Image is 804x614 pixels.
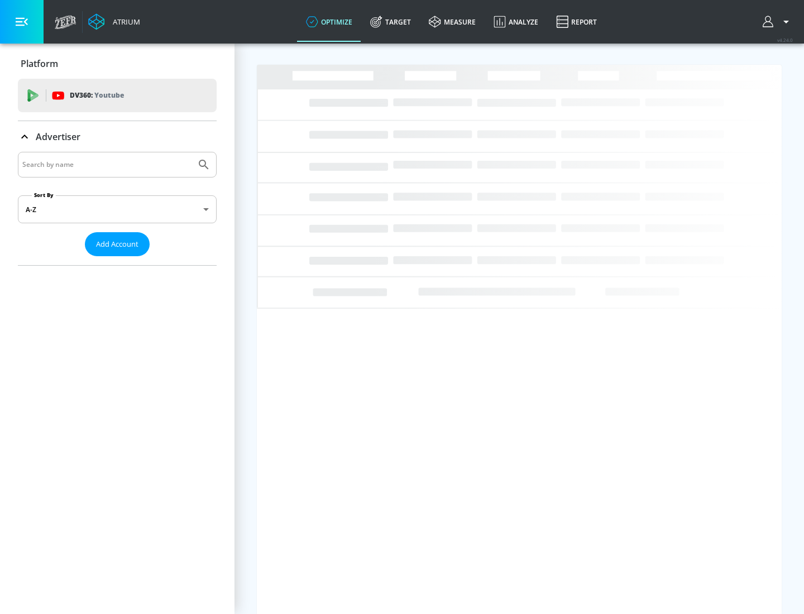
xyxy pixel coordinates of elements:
p: DV360: [70,89,124,102]
div: Platform [18,48,217,79]
div: A-Z [18,195,217,223]
a: optimize [297,2,361,42]
div: DV360: Youtube [18,79,217,112]
a: measure [420,2,485,42]
a: Atrium [88,13,140,30]
div: Advertiser [18,152,217,265]
input: Search by name [22,157,192,172]
p: Platform [21,57,58,70]
a: Analyze [485,2,547,42]
button: Add Account [85,232,150,256]
span: v 4.24.0 [777,37,793,43]
a: Report [547,2,606,42]
p: Youtube [94,89,124,101]
div: Advertiser [18,121,217,152]
p: Advertiser [36,131,80,143]
a: Target [361,2,420,42]
span: Add Account [96,238,138,251]
div: Atrium [108,17,140,27]
label: Sort By [32,191,56,199]
nav: list of Advertiser [18,256,217,265]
